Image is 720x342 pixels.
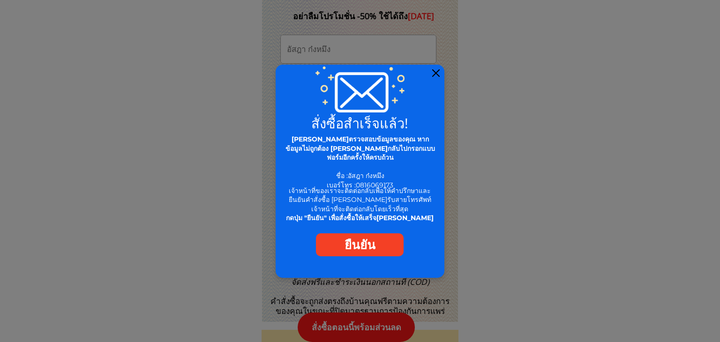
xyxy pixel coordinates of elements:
span: กดปุ่ม "ยืนยัน" เพื่อสั่งซื้อให้เสร็จ[PERSON_NAME] [286,214,434,222]
a: ยืนยัน [316,233,404,256]
div: ชื่อ : เบอร์โทร : [284,135,437,190]
span: 0816069173 [356,181,393,189]
h2: สั่งซื้อสำเร็จแล้ว! [281,116,439,130]
div: เจ้าหน้าที่ของเราจะติดต่อกลับเพื่อให้คำปรึกษาและยืนยันคำสั่งซื้อ [PERSON_NAME]รับสายโทรศัพท์ เจ้า... [284,186,436,223]
span: อัสฎา ก๋งหมึง [348,171,384,180]
span: [PERSON_NAME]ตรวจสอบข้อมูลของคุณ หากข้อมูลไม่ถูกต้อง [PERSON_NAME]กลับไปกรอกแบบฟอร์มอีกครั้งให้คร... [285,135,435,162]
